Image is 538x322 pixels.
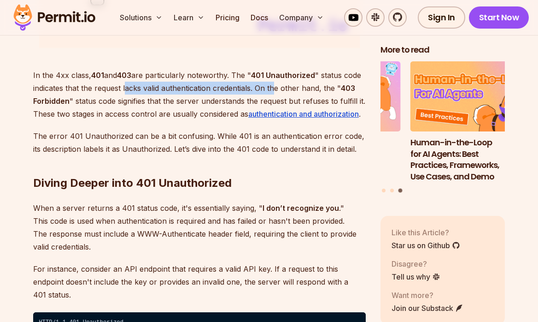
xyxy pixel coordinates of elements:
a: Sign In [418,6,465,29]
h2: More to read [380,44,505,56]
button: Go to slide 2 [390,188,394,192]
p: The error 401 Unauthorized can be a bit confusing. While 401 is an authentication error code, its... [33,130,366,155]
button: Go to slide 1 [382,188,386,192]
a: Pricing [212,8,243,27]
div: Posts [380,61,505,194]
li: 3 of 3 [410,61,535,183]
p: When a server returns a 401 status code, it's essentially saying, " ." This code is used when aut... [33,202,366,253]
button: Go to slide 3 [398,188,402,192]
a: Docs [247,8,272,27]
button: Solutions [116,8,166,27]
strong: 403 [117,71,131,80]
h3: Human-in-the-Loop for AI Agents: Best Practices, Frameworks, Use Cases, and Demo [410,137,535,182]
p: For instance, consider an API endpoint that requires a valid API key. If a request to this endpoi... [33,262,366,301]
p: In the 4xx class, and are particularly noteworthy. The " " status code indicates that the request... [33,69,366,120]
h2: Diving Deeper into 401 Unauthorized [33,139,366,191]
strong: 401 [91,71,104,80]
button: Learn [170,8,208,27]
a: authentication and authorization [248,109,359,119]
p: Like this Article? [392,227,460,238]
img: Human-in-the-Loop for AI Agents: Best Practices, Frameworks, Use Cases, and Demo [410,61,535,131]
p: Want more? [392,289,463,300]
a: Start Now [469,6,529,29]
a: Star us on Github [392,239,460,250]
strong: 401 Unauthorized [251,71,315,80]
strong: 403 Forbidden [33,83,355,106]
a: Tell us why [392,271,440,282]
a: Join our Substack [392,302,463,313]
button: Company [275,8,327,27]
p: Disagree? [392,258,440,269]
strong: I don’t recognize you [263,203,339,213]
img: Permit logo [9,2,99,33]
